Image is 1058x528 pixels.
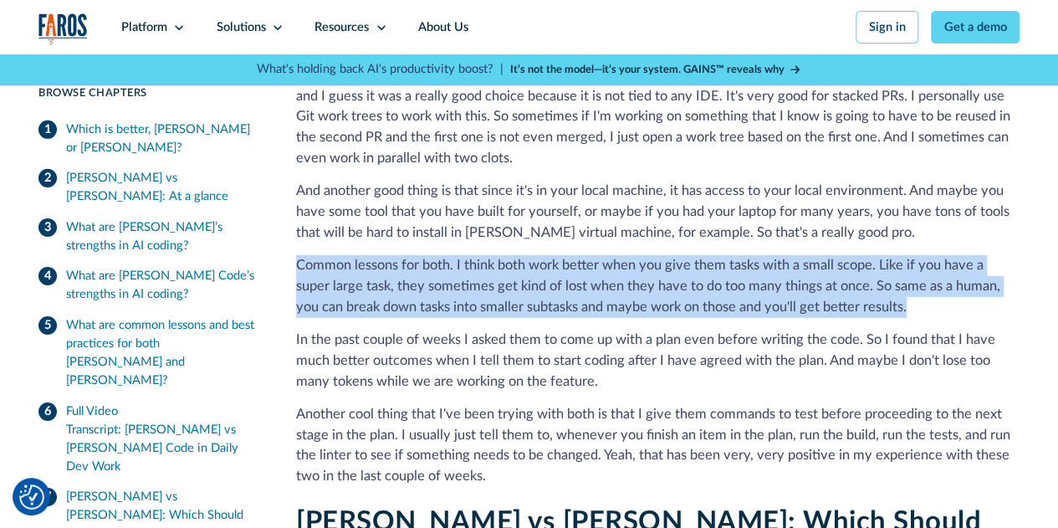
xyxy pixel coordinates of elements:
[66,268,259,305] div: What are [PERSON_NAME] Code’s strengths in AI coding?
[66,316,259,390] div: What are common lessons and best practices for both [PERSON_NAME] and [PERSON_NAME]?
[38,86,259,102] div: Browse Chapters
[296,404,1020,487] p: Another cool thing that I've been trying with both is that I give them commands to test before pr...
[856,11,918,44] a: Sign in
[19,484,44,510] button: Cookie Settings
[121,18,167,37] div: Platform
[38,397,259,483] a: Full Video Transcript: [PERSON_NAME] vs [PERSON_NAME] Code in Daily Dev Work
[66,169,259,206] div: [PERSON_NAME] vs [PERSON_NAME]: At a glance
[19,484,44,510] img: Revisit consent button
[38,115,259,164] a: Which is better, [PERSON_NAME] or [PERSON_NAME]?
[38,261,259,310] a: What are [PERSON_NAME] Code’s strengths in AI coding?
[217,18,266,37] div: Solutions
[257,60,503,79] p: What's holding back AI's productivity boost? |
[296,255,1020,317] p: Common lessons for both. I think both work better when you give them tasks with a small scope. Li...
[66,218,259,255] div: What are [PERSON_NAME]’s strengths in AI coding?
[314,18,369,37] div: Resources
[931,11,1020,44] a: Get a demo
[510,64,785,74] strong: It’s not the model—it’s your system. GAINS™ reveals why
[66,120,259,157] div: Which is better, [PERSON_NAME] or [PERSON_NAME]?
[296,181,1020,243] p: And another good thing is that since it's in your local machine, it has access to your local envi...
[38,213,259,262] a: What are [PERSON_NAME]’s strengths in AI coding?
[38,13,88,45] img: Logo of the analytics and reporting company Faros.
[296,65,1020,169] p: About Cloud Code, one thing that I really like is that it lives in your terminal. It's most of th...
[66,402,259,476] div: Full Video Transcript: [PERSON_NAME] vs [PERSON_NAME] Code in Daily Dev Work
[38,163,259,213] a: [PERSON_NAME] vs [PERSON_NAME]: At a glance
[38,310,259,397] a: What are common lessons and best practices for both [PERSON_NAME] and [PERSON_NAME]?
[38,13,88,45] a: home
[296,330,1020,392] p: In the past couple of weeks I asked them to come up with a plan even before writing the code. So ...
[510,62,801,78] a: It’s not the model—it’s your system. GAINS™ reveals why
